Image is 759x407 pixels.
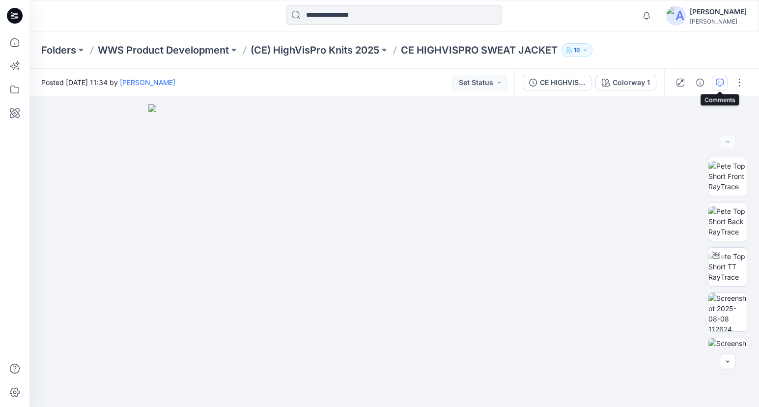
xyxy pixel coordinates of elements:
div: [PERSON_NAME] [690,6,747,18]
a: (CE) HighVisPro Knits 2025 [251,43,379,57]
p: CE HIGHVISPRO SWEAT JACKET [401,43,558,57]
div: [PERSON_NAME] [690,18,747,25]
button: Colorway 1 [595,75,656,90]
button: Details [692,75,708,90]
p: 16 [574,45,580,56]
a: Folders [41,43,76,57]
button: CE HIGHVISPRO SWEATER JACKET [523,75,591,90]
div: CE HIGHVISPRO SWEATER JACKET [540,77,585,88]
img: Screenshot 2025-08-08 114203 [708,338,747,377]
span: Posted [DATE] 11:34 by [41,77,175,87]
img: Pete Top Short Back RayTrace [708,206,747,237]
a: WWS Product Development [98,43,229,57]
img: Pete Top Short Front RayTrace [708,161,747,192]
img: eyJhbGciOiJIUzI1NiIsImtpZCI6IjAiLCJzbHQiOiJzZXMiLCJ0eXAiOiJKV1QifQ.eyJkYXRhIjp7InR5cGUiOiJzdG9yYW... [148,104,640,407]
img: avatar [666,6,686,26]
button: 16 [562,43,592,57]
img: Screenshot 2025-08-08 112624 [708,293,747,331]
a: [PERSON_NAME] [120,78,175,87]
img: Pete Top Short TT RayTrace [708,251,747,282]
div: Colorway 1 [613,77,650,88]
